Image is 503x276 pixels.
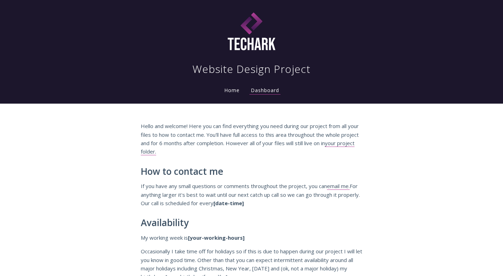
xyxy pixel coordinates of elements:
[188,234,245,241] strong: [your-working-hours]
[141,233,362,242] p: My working week is
[192,62,311,76] h1: Website Design Project
[141,218,362,228] h2: Availability
[141,166,362,177] h2: How to contact me
[141,182,362,207] p: If you have any small questions or comments throughout the project, you can For anything larger i...
[213,200,244,207] strong: [date-time]
[141,122,362,156] p: Hello and welcome! Here you can find everything you need during our project from all your files t...
[249,87,280,95] a: Dashboard
[327,182,350,190] a: email me.
[223,87,241,94] a: Home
